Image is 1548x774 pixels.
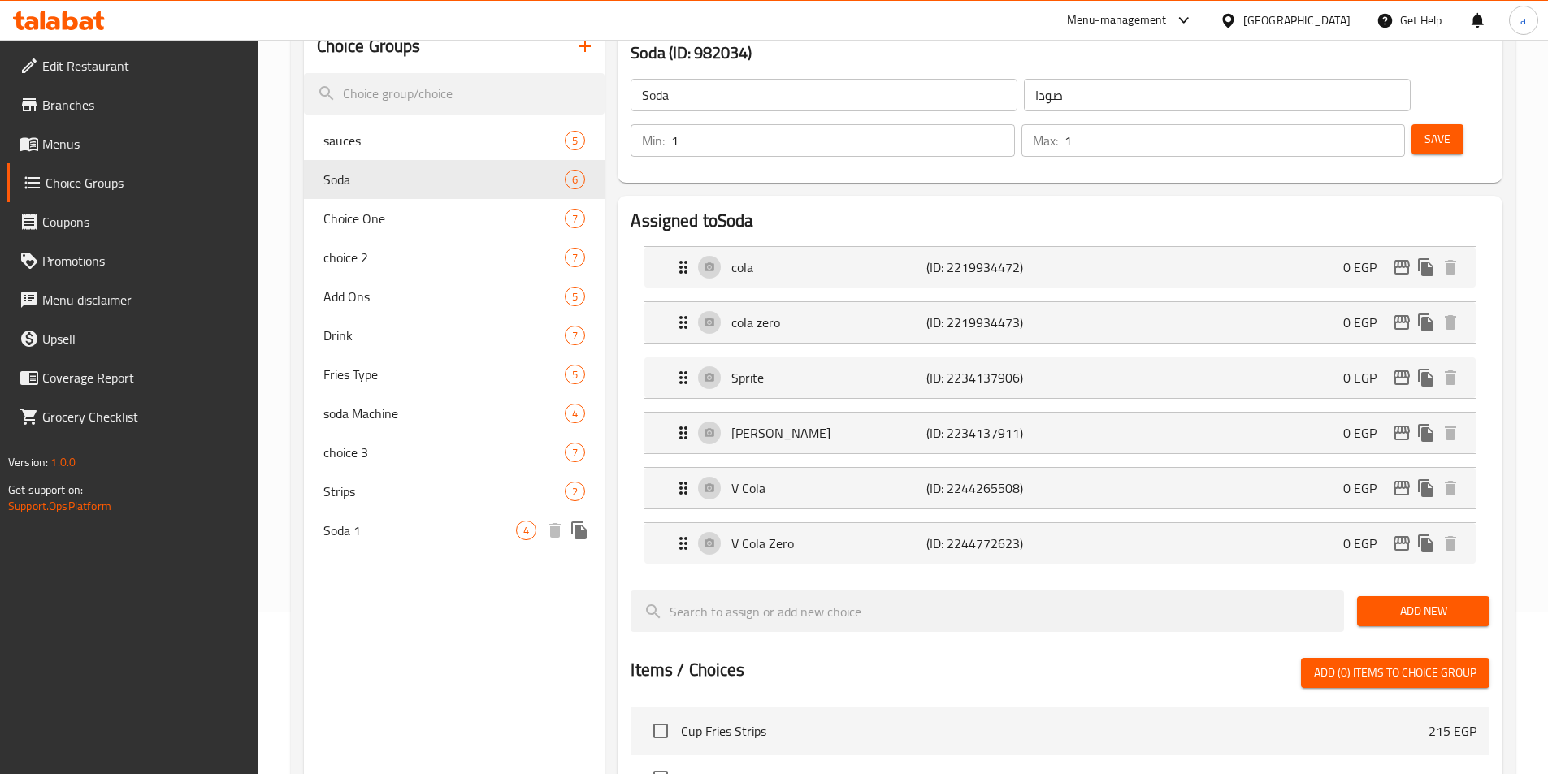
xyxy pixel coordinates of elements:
[323,209,566,228] span: Choice One
[304,433,605,472] div: choice 37
[566,445,584,461] span: 7
[516,521,536,540] div: Choices
[926,368,1056,387] p: (ID: 2234137906)
[42,56,245,76] span: Edit Restaurant
[304,73,605,115] input: search
[566,367,584,383] span: 5
[543,518,567,543] button: delete
[631,209,1489,233] h2: Assigned to Soda
[42,407,245,426] span: Grocery Checklist
[317,34,421,58] h2: Choice Groups
[631,405,1489,461] li: Expand
[567,518,592,543] button: duplicate
[1411,124,1463,154] button: Save
[1438,365,1463,390] button: delete
[1390,531,1414,556] button: edit
[926,478,1056,498] p: (ID: 2244265508)
[1414,310,1438,335] button: duplicate
[7,241,258,280] a: Promotions
[731,257,926,277] p: cola
[323,521,517,540] span: Soda 1
[50,452,76,473] span: 1.0.0
[304,160,605,199] div: Soda6
[565,131,585,150] div: Choices
[42,134,245,154] span: Menus
[1414,255,1438,279] button: duplicate
[7,46,258,85] a: Edit Restaurant
[565,365,585,384] div: Choices
[323,365,566,384] span: Fries Type
[7,124,258,163] a: Menus
[7,163,258,202] a: Choice Groups
[323,443,566,462] span: choice 3
[42,251,245,270] span: Promotions
[304,472,605,511] div: Strips2
[566,133,584,149] span: 5
[631,516,1489,571] li: Expand
[323,404,566,423] span: soda Machine
[731,313,926,332] p: cola zero
[1343,368,1390,387] p: 0 EGP
[631,240,1489,295] li: Expand
[644,714,678,748] span: Select choice
[323,248,566,267] span: choice 2
[631,461,1489,516] li: Expand
[644,413,1476,453] div: Expand
[566,172,584,188] span: 6
[566,250,584,266] span: 7
[926,313,1056,332] p: (ID: 2219934473)
[1390,421,1414,445] button: edit
[7,319,258,358] a: Upsell
[323,326,566,345] span: Drink
[7,202,258,241] a: Coupons
[42,329,245,348] span: Upsell
[323,131,566,150] span: sauces
[565,482,585,501] div: Choices
[304,121,605,160] div: sauces5
[631,658,744,682] h2: Items / Choices
[631,350,1489,405] li: Expand
[644,468,1476,508] div: Expand
[1438,421,1463,445] button: delete
[323,287,566,306] span: Add Ons
[565,209,585,228] div: Choices
[926,423,1056,443] p: (ID: 2234137911)
[1414,531,1438,556] button: duplicate
[644,302,1476,343] div: Expand
[1429,721,1476,741] p: 215 EGP
[1438,255,1463,279] button: delete
[323,482,566,501] span: Strips
[1438,476,1463,500] button: delete
[1343,313,1390,332] p: 0 EGP
[1370,601,1476,621] span: Add New
[1414,421,1438,445] button: duplicate
[1414,476,1438,500] button: duplicate
[642,131,665,150] p: Min:
[1343,257,1390,277] p: 0 EGP
[1343,534,1390,553] p: 0 EGP
[1301,658,1489,688] button: Add (0) items to choice group
[1343,478,1390,498] p: 0 EGP
[304,238,605,277] div: choice 27
[731,534,926,553] p: V Cola Zero
[1390,365,1414,390] button: edit
[517,523,536,538] span: 4
[42,95,245,115] span: Branches
[7,358,258,397] a: Coverage Report
[566,289,584,305] span: 5
[1243,11,1351,29] div: [GEOGRAPHIC_DATA]
[7,280,258,319] a: Menu disclaimer
[1033,131,1058,150] p: Max:
[1067,11,1167,30] div: Menu-management
[1414,365,1438,390] button: duplicate
[566,406,584,422] span: 4
[1438,531,1463,556] button: delete
[565,170,585,189] div: Choices
[7,85,258,124] a: Branches
[1438,310,1463,335] button: delete
[1424,129,1450,149] span: Save
[1314,663,1476,683] span: Add (0) items to choice group
[644,247,1476,288] div: Expand
[1390,310,1414,335] button: edit
[1343,423,1390,443] p: 0 EGP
